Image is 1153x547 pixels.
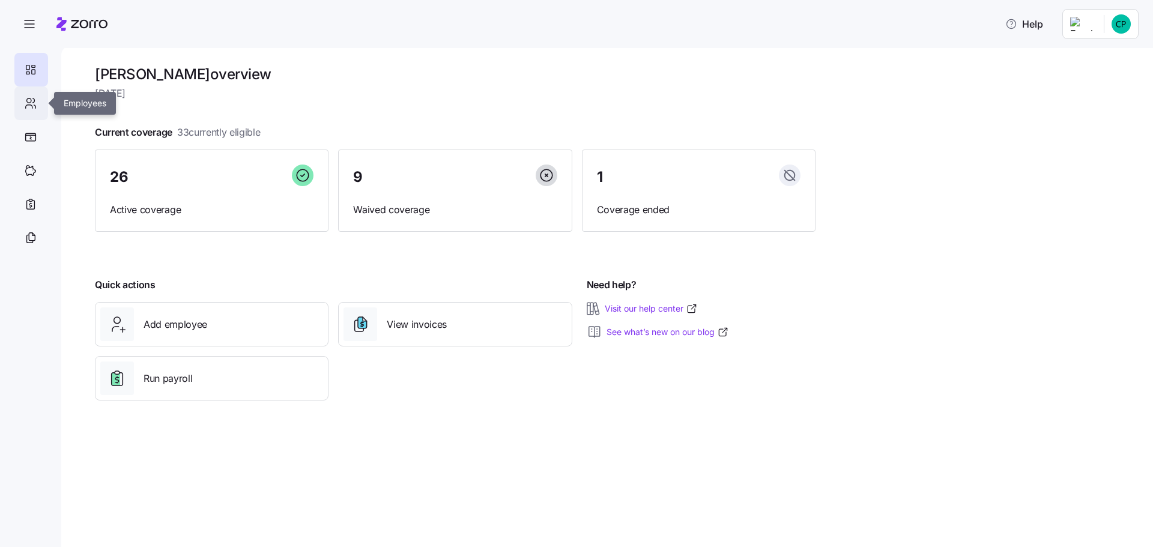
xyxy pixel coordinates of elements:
[177,125,261,140] span: 33 currently eligible
[607,326,729,338] a: See what’s new on our blog
[144,317,207,332] span: Add employee
[597,170,603,184] span: 1
[144,371,192,386] span: Run payroll
[353,202,557,217] span: Waived coverage
[1005,17,1043,31] span: Help
[95,277,156,292] span: Quick actions
[387,317,447,332] span: View invoices
[1112,14,1131,34] img: 55ec70b03602eb31542f50477be012b0
[95,86,816,101] span: [DATE]
[597,202,800,217] span: Coverage ended
[1070,17,1094,31] img: Employer logo
[587,277,637,292] span: Need help?
[110,202,313,217] span: Active coverage
[353,170,363,184] span: 9
[605,303,698,315] a: Visit our help center
[996,12,1053,36] button: Help
[95,125,261,140] span: Current coverage
[95,65,816,83] h1: [PERSON_NAME] overview
[110,170,128,184] span: 26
